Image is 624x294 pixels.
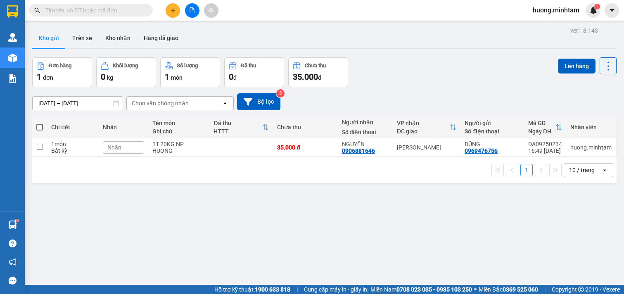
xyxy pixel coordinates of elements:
[99,28,137,48] button: Kho nhận
[189,7,195,13] span: file-add
[165,72,169,82] span: 1
[233,74,237,81] span: đ
[570,26,598,35] div: ver 1.8.143
[342,119,389,126] div: Người nhận
[479,285,538,294] span: Miền Bắc
[113,63,138,69] div: Khối lượng
[528,128,555,135] div: Ngày ĐH
[601,167,608,173] svg: open
[66,28,99,48] button: Trên xe
[107,144,121,151] span: Nhãn
[255,286,290,293] strong: 1900 633 818
[8,33,17,42] img: warehouse-icon
[524,116,566,138] th: Toggle SortBy
[520,164,533,176] button: 1
[214,285,290,294] span: Hỗ trợ kỹ thuật:
[33,97,123,110] input: Select a date range.
[305,63,326,69] div: Chưa thu
[214,128,262,135] div: HTTT
[222,100,228,107] svg: open
[160,57,220,87] button: Số lượng1món
[204,3,218,18] button: aim
[152,147,205,154] div: HUONG
[318,74,321,81] span: đ
[132,99,189,107] div: Chọn văn phòng nhận
[229,72,233,82] span: 0
[526,5,586,15] span: huong.minhtam
[558,59,596,73] button: Lên hàng
[465,141,520,147] div: DŨNG
[293,72,318,82] span: 35.000
[96,57,156,87] button: Khối lượng0kg
[51,124,95,130] div: Chi tiết
[396,286,472,293] strong: 0708 023 035 - 0935 103 250
[9,258,17,266] span: notification
[397,120,450,126] div: VP nhận
[241,63,256,69] div: Đã thu
[465,120,520,126] div: Người gửi
[578,287,584,292] span: copyright
[137,28,185,48] button: Hàng đã giao
[166,3,180,18] button: plus
[8,220,17,229] img: warehouse-icon
[51,147,95,154] div: Bất kỳ
[214,120,262,126] div: Đã thu
[590,7,597,14] img: icon-new-feature
[171,74,183,81] span: món
[277,144,333,151] div: 35.000 đ
[288,57,348,87] button: Chưa thu35.000đ
[528,147,562,154] div: 16:49 [DATE]
[342,147,375,154] div: 0906881646
[277,124,333,130] div: Chưa thu
[45,6,143,15] input: Tìm tên, số ĐT hoặc mã đơn
[342,141,389,147] div: NGUYÊN
[393,116,460,138] th: Toggle SortBy
[544,285,546,294] span: |
[397,144,456,151] div: [PERSON_NAME]
[103,124,144,130] div: Nhãn
[152,141,205,147] div: 1T 20KG NP
[605,3,619,18] button: caret-down
[32,28,66,48] button: Kho gửi
[594,4,600,9] sup: 1
[503,286,538,293] strong: 0369 525 060
[370,285,472,294] span: Miền Nam
[297,285,298,294] span: |
[177,63,198,69] div: Số lượng
[528,141,562,147] div: DA09250234
[101,72,105,82] span: 0
[152,120,205,126] div: Tên món
[397,128,450,135] div: ĐC giao
[596,4,598,9] span: 1
[7,5,18,18] img: logo-vxr
[8,74,17,83] img: solution-icon
[16,219,18,222] sup: 1
[49,63,71,69] div: Đơn hàng
[465,147,498,154] div: 0969476756
[304,285,368,294] span: Cung cấp máy in - giấy in:
[276,89,285,97] sup: 2
[43,74,53,81] span: đơn
[34,7,40,13] span: search
[9,277,17,285] span: message
[185,3,199,18] button: file-add
[528,120,555,126] div: Mã GD
[224,57,284,87] button: Đã thu0đ
[9,239,17,247] span: question-circle
[8,54,17,62] img: warehouse-icon
[209,116,273,138] th: Toggle SortBy
[237,93,280,110] button: Bộ lọc
[570,144,612,151] div: huong.minhtam
[570,124,612,130] div: Nhân viên
[37,72,41,82] span: 1
[465,128,520,135] div: Số điện thoại
[170,7,176,13] span: plus
[107,74,113,81] span: kg
[569,166,595,174] div: 10 / trang
[152,128,205,135] div: Ghi chú
[208,7,214,13] span: aim
[608,7,616,14] span: caret-down
[51,141,95,147] div: 1 món
[474,288,477,291] span: ⚪️
[342,129,389,135] div: Số điện thoại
